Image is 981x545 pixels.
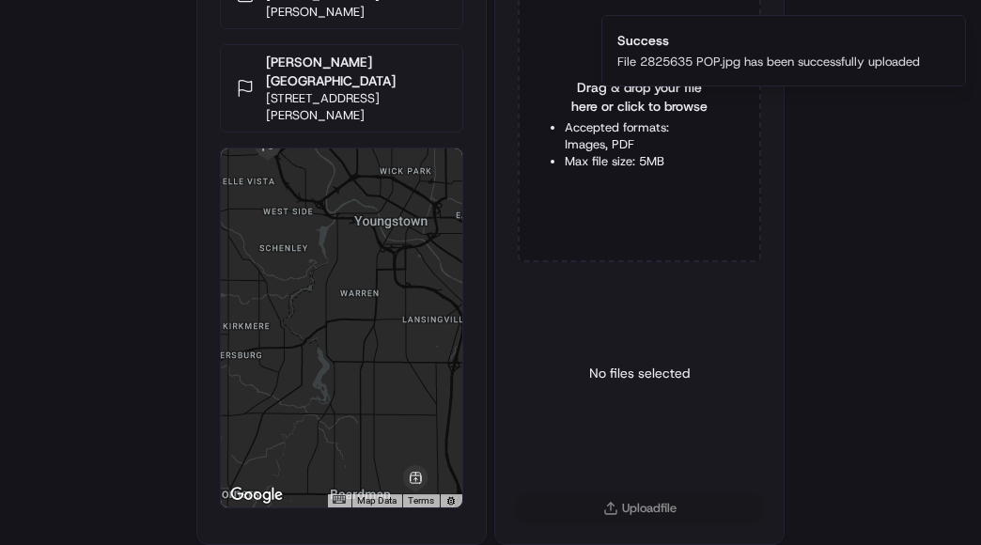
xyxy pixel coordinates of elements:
div: Success [617,31,920,50]
span: Drag & drop your file here or click to browse [565,78,714,116]
button: Map Data [357,494,397,507]
div: File 2825635 POP.jpg has been successfully uploaded [617,54,920,70]
button: Keyboard shortcuts [333,495,346,504]
p: No files selected [589,364,690,382]
p: [PERSON_NAME][GEOGRAPHIC_DATA] [266,53,447,90]
li: Max file size: 5MB [565,153,714,170]
a: Terms (opens in new tab) [408,495,434,506]
li: Accepted formats: Images, PDF [565,119,714,153]
a: Report errors in the road map or imagery to Google [445,495,457,506]
img: Google [226,483,288,507]
p: [STREET_ADDRESS][PERSON_NAME] [266,90,447,124]
a: Open this area in Google Maps (opens a new window) [226,483,288,507]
